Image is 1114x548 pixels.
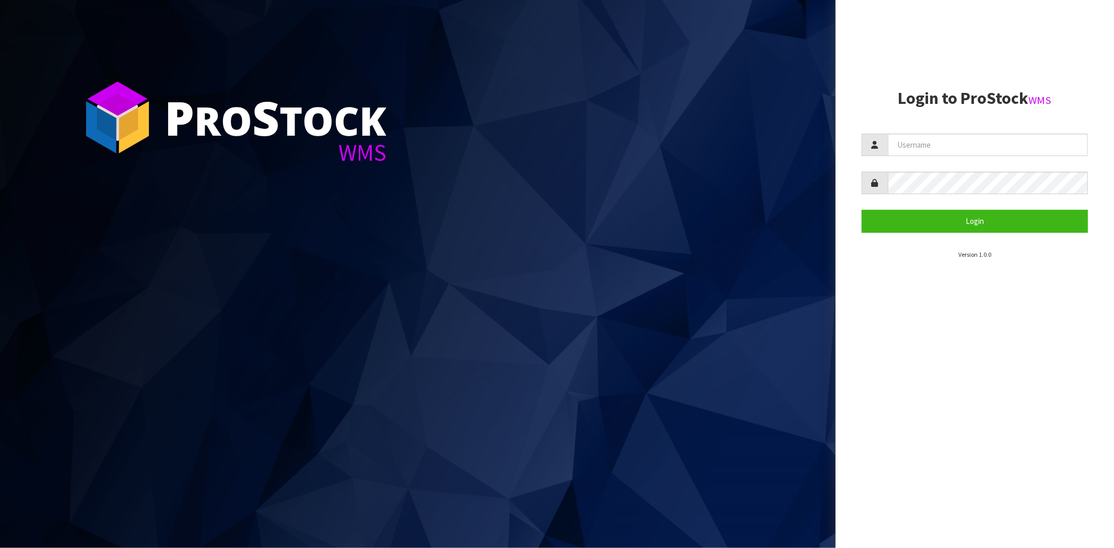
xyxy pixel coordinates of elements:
h2: Login to ProStock [862,89,1088,108]
img: ProStock Cube [78,78,157,157]
span: P [165,86,194,149]
div: ro tock [165,94,386,141]
input: Username [888,134,1088,156]
small: Version 1.0.0 [958,251,991,258]
small: WMS [1028,93,1051,107]
button: Login [862,210,1088,232]
span: S [252,86,279,149]
div: WMS [165,141,386,164]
